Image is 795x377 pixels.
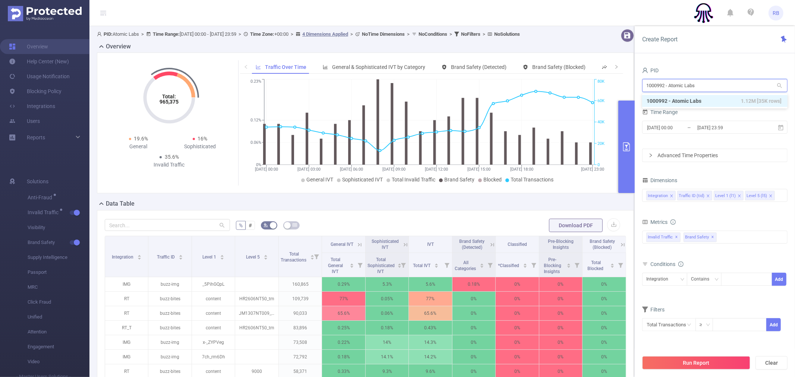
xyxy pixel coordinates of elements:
[105,335,148,349] p: IMG
[523,265,527,267] i: icon: caret-down
[179,257,183,259] i: icon: caret-down
[597,120,605,125] tspan: 40K
[239,222,243,228] span: %
[306,177,333,183] span: General IVT
[153,31,180,37] b: Time Range:
[288,31,296,37] span: >
[105,350,148,364] p: IMG
[106,42,131,51] h2: Overview
[236,31,243,37] span: >
[642,307,665,313] span: Filters
[355,253,365,277] i: Filter menu
[106,199,135,208] h2: Data Table
[451,64,507,70] span: Brand Safety (Detected)
[9,99,55,114] a: Integrations
[169,143,231,151] div: Sophisticated
[137,254,141,256] i: icon: caret-up
[220,257,224,259] i: icon: caret-down
[28,324,89,339] span: Attention
[28,280,89,295] span: MRC
[27,130,45,145] a: Reports
[675,233,678,242] span: ✕
[265,64,306,70] span: Traffic Over Time
[769,194,773,199] i: icon: close
[192,335,235,349] p: x-_ZYPVeg
[108,143,169,151] div: General
[279,335,322,349] p: 73,508
[148,321,191,335] p: buzz-bites
[409,292,452,306] p: 77%
[583,292,626,306] p: 0%
[419,31,447,37] b: No Conditions
[250,140,261,145] tspan: 0.06%
[649,153,653,158] i: icon: right
[523,262,527,267] div: Sort
[712,233,714,242] span: ✕
[192,292,235,306] p: content
[163,94,176,99] tspan: Total:
[597,162,600,167] tspan: 0
[350,265,354,267] i: icon: caret-down
[691,273,714,285] div: Contains
[510,167,533,172] tspan: [DATE] 18:00
[255,167,278,172] tspan: [DATE] 00:00
[766,318,781,331] button: Add
[137,254,142,258] div: Sort
[714,191,744,200] li: Level 1 (l1)
[583,277,626,291] p: 0%
[366,350,408,364] p: 14.1%
[494,31,520,37] b: No Solutions
[366,277,408,291] p: 5.3%
[646,273,673,285] div: Integration
[459,239,485,250] span: Brand Safety (Detected)
[264,254,268,256] i: icon: caret-up
[496,306,539,320] p: 0%
[455,260,477,271] span: All Categories
[366,321,408,335] p: 0.18%
[28,220,89,235] span: Visibility
[452,350,495,364] p: 0%
[670,194,673,199] i: icon: close
[279,321,322,335] p: 83,896
[745,191,775,200] li: Level 5 (l5)
[28,339,89,354] span: Engagement
[539,292,582,306] p: 0%
[677,191,712,200] li: Traffic ID (tid)
[480,262,484,267] div: Sort
[148,306,191,320] p: buzz-bites
[409,306,452,320] p: 65.6%
[148,335,191,349] p: buzz-img
[747,191,767,201] div: Level 5 (l5)
[105,321,148,335] p: RT_T
[648,191,668,201] div: Integration
[105,219,230,231] input: Search...
[148,292,191,306] p: buzz-bites
[678,262,684,267] i: icon: info-circle
[642,219,668,225] span: Metrics
[367,257,395,274] span: Total Sophisticated IVT
[498,263,520,268] span: *Classified
[642,67,648,73] i: icon: user
[452,277,495,291] p: 0.18%
[583,350,626,364] p: 0%
[597,98,605,103] tspan: 60K
[9,39,48,54] a: Overview
[671,219,676,225] i: icon: info-circle
[342,177,383,183] span: Sophisticated IVT
[322,350,365,364] p: 0.18%
[160,99,179,105] tspan: 965,375
[409,350,452,364] p: 14.2%
[581,167,604,172] tspan: [DATE] 23:00
[192,350,235,364] p: 7ch_rm6Dh
[452,306,495,320] p: 0%
[567,265,571,267] i: icon: caret-down
[523,262,527,264] i: icon: caret-up
[250,31,274,37] b: Time Zone:
[322,335,365,349] p: 0.22%
[397,262,401,264] i: icon: caret-up
[192,277,235,291] p: _5PihGQpL
[642,36,678,43] span: Create Report
[220,254,224,256] i: icon: caret-up
[244,64,248,69] i: icon: left
[496,292,539,306] p: 0%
